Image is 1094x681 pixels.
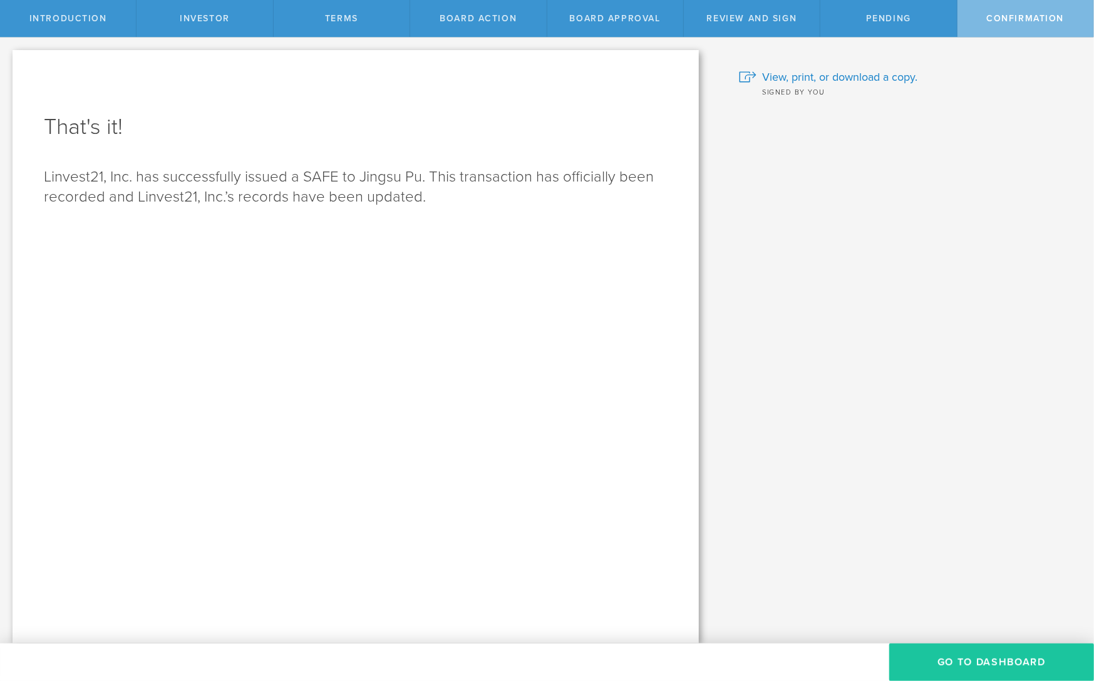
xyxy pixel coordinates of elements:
[986,13,1064,24] span: Confirmation
[739,85,1075,98] div: Signed by You
[29,13,107,24] span: Introduction
[889,643,1094,681] button: Go To Dashboard
[440,13,517,24] span: Board Action
[44,167,668,207] p: Linvest21, Inc. has successfully issued a SAFE to Jingsu Pu. This transaction has officially been...
[1031,583,1094,643] iframe: Chat Widget
[763,69,918,85] span: View, print, or download a copy.
[866,13,911,24] span: Pending
[180,13,230,24] span: Investor
[325,13,358,24] span: terms
[707,13,797,24] span: Review and Sign
[44,112,668,142] h1: That's it!
[570,13,661,24] span: Board Approval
